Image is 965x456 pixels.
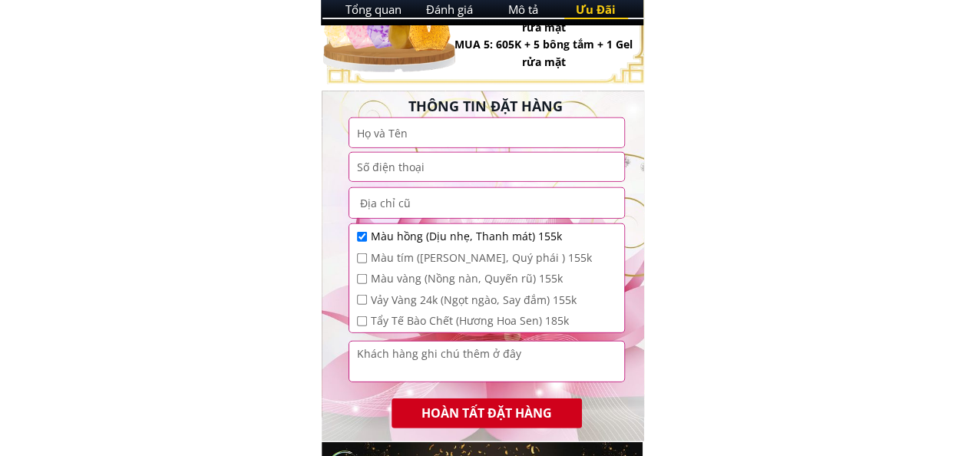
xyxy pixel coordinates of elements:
[353,188,620,217] input: Địa chỉ cũ
[454,36,633,71] h3: MUA 5: 605K + 5 bông tắm + 1 Gel rửa mặt
[391,398,583,429] p: HOÀN TẤT ĐẶT HÀNG
[371,270,592,287] span: Màu vàng (Nồng nàn, Quyến rũ) 155k
[371,312,592,329] span: Tẩy Tế Bào Chết (Hương Hoa Sen) 185k
[353,153,620,180] input: Số điện thoại
[371,249,592,266] span: Màu tím ([PERSON_NAME], Quý phái ) 155k
[398,95,573,117] h3: THÔNG TIN ĐẶT HÀNG
[371,228,592,245] span: Màu hồng (Dịu nhẹ, Thanh mát) 155k
[353,118,620,147] input: Họ và Tên
[371,292,592,309] span: Vảy Vàng 24k (Ngọt ngào, Say đắm) 155k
